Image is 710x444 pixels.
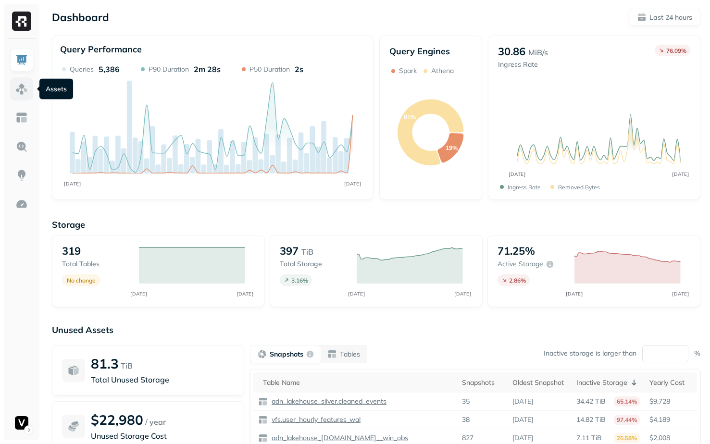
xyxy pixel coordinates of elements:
[237,291,254,296] tspan: [DATE]
[121,360,133,371] p: TiB
[15,111,28,124] img: Asset Explorer
[528,47,548,58] p: MiB/s
[145,416,166,428] p: / year
[576,433,602,443] p: 7.11 TiB
[15,54,28,66] img: Dashboard
[576,397,606,406] p: 34.42 TiB
[99,64,120,74] p: 5,386
[558,184,600,191] p: Removed bytes
[512,397,533,406] p: [DATE]
[462,415,470,424] p: 38
[498,244,535,258] p: 71.25%
[91,411,143,428] p: $22,980
[52,219,700,230] p: Storage
[649,397,692,406] p: $9,728
[270,397,386,406] p: adn_lakehouse_silver.cleaned_events
[649,433,692,443] p: $2,008
[268,397,386,406] a: adn_lakehouse_silver.cleaned_events
[462,378,503,387] div: Snapshots
[446,144,458,151] text: 19%
[614,396,640,407] p: 65.14%
[64,181,81,186] tspan: [DATE]
[399,66,417,75] p: Spark
[455,291,472,296] tspan: [DATE]
[498,45,525,58] p: 30.86
[258,397,268,407] img: table
[15,416,28,430] img: Voodoo
[462,397,470,406] p: 35
[268,433,408,443] a: adn_lakehouse_[DOMAIN_NAME]__win_obs
[614,415,640,425] p: 97.44%
[649,378,692,387] div: Yearly Cost
[67,277,96,284] p: No change
[509,171,526,177] tspan: [DATE]
[280,244,299,258] p: 397
[512,415,533,424] p: [DATE]
[576,378,627,387] p: Inactive Storage
[15,169,28,182] img: Insights
[62,244,81,258] p: 319
[295,64,303,74] p: 2s
[404,114,416,121] text: 81%
[498,60,548,69] p: Ingress Rate
[91,430,234,442] p: Unused Storage Cost
[344,181,361,186] tspan: [DATE]
[15,140,28,153] img: Query Explorer
[52,324,700,335] p: Unused Assets
[389,46,473,57] p: Query Engines
[512,433,533,443] p: [DATE]
[12,12,31,31] img: Ryft
[194,64,221,74] p: 2m 28s
[462,433,473,443] p: 827
[270,350,303,359] p: Snapshots
[270,415,361,424] p: vfs.user_hourly_features_wal
[512,378,567,387] div: Oldest Snapshot
[62,259,129,269] p: Total tables
[263,378,452,387] div: Table Name
[70,65,94,74] p: Queries
[60,44,142,55] p: Query Performance
[91,374,234,385] p: Total Unused Storage
[673,291,689,296] tspan: [DATE]
[509,277,526,284] p: 2.86 %
[15,83,28,95] img: Assets
[258,433,268,443] img: table
[629,9,700,26] button: Last 24 hours
[91,355,119,372] p: 81.3
[149,65,189,74] p: P90 Duration
[249,65,290,74] p: P50 Duration
[666,47,686,54] p: 76.09 %
[673,171,689,177] tspan: [DATE]
[301,246,313,258] p: TiB
[566,291,583,296] tspan: [DATE]
[508,184,541,191] p: Ingress Rate
[576,415,606,424] p: 14.82 TiB
[544,349,636,358] p: Inactive storage is larger than
[694,349,700,358] p: %
[291,277,308,284] p: 3.16 %
[15,198,28,210] img: Optimization
[340,350,360,359] p: Tables
[614,433,640,443] p: 25.58%
[649,13,692,22] p: Last 24 hours
[649,415,692,424] p: $4,189
[268,415,361,424] a: vfs.user_hourly_features_wal
[431,66,454,75] p: Athena
[131,291,148,296] tspan: [DATE]
[498,259,543,269] p: Active storage
[280,259,347,269] p: Total storage
[349,291,365,296] tspan: [DATE]
[39,79,73,99] div: Assets
[270,433,408,443] p: adn_lakehouse_[DOMAIN_NAME]__win_obs
[52,11,109,24] p: Dashboard
[258,415,268,425] img: table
